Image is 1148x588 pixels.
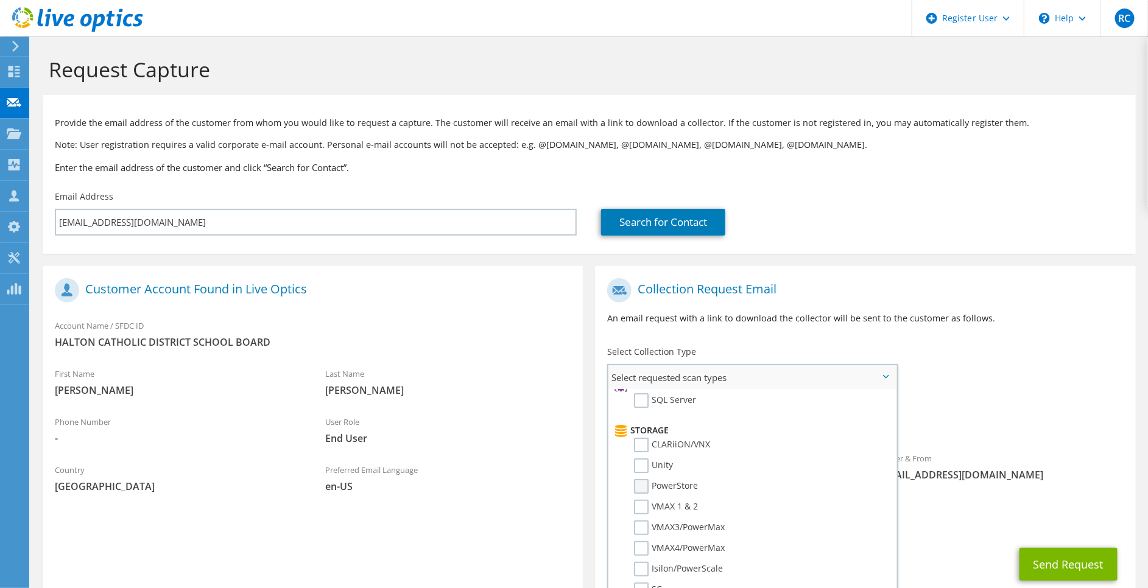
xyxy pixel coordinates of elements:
[608,365,896,390] span: Select requested scan types
[634,479,698,494] label: PowerStore
[43,313,583,355] div: Account Name / SFDC ID
[595,494,1135,536] div: CC & Reply To
[634,393,696,408] label: SQL Server
[55,480,301,493] span: [GEOGRAPHIC_DATA]
[634,562,723,576] label: Isilon/PowerScale
[313,457,583,499] div: Preferred Email Language
[55,432,301,445] span: -
[1019,548,1118,581] button: Send Request
[878,468,1124,481] span: [EMAIL_ADDRESS][DOMAIN_NAME]
[1115,9,1135,28] span: RC
[607,312,1123,325] p: An email request with a link to download the collector will be sent to the customer as follows.
[55,138,1124,152] p: Note: User registration requires a valid corporate e-mail account. Personal e-mail accounts will ...
[55,383,301,397] span: [PERSON_NAME]
[634,541,725,556] label: VMAX4/PowerMax
[55,278,565,303] h1: Customer Account Found in Live Optics
[595,446,865,488] div: To
[865,446,1136,488] div: Sender & From
[55,335,571,349] span: HALTON CATHOLIC DISTRICT SCHOOL BOARD
[49,57,1124,82] h1: Request Capture
[1039,13,1050,24] svg: \n
[55,191,113,203] label: Email Address
[313,409,583,451] div: User Role
[43,457,313,499] div: Country
[634,458,673,473] label: Unity
[634,520,725,535] label: VMAX3/PowerMax
[55,161,1124,174] h3: Enter the email address of the customer and click “Search for Contact”.
[55,116,1124,130] p: Provide the email address of the customer from whom you would like to request a capture. The cust...
[607,278,1117,303] h1: Collection Request Email
[601,209,725,236] a: Search for Contact
[634,500,698,514] label: VMAX 1 & 2
[43,361,313,403] div: First Name
[634,438,710,452] label: CLARiiON/VNX
[595,394,1135,439] div: Requested Collections
[43,409,313,451] div: Phone Number
[313,361,583,403] div: Last Name
[607,346,696,358] label: Select Collection Type
[325,480,571,493] span: en-US
[325,432,571,445] span: End User
[325,383,571,397] span: [PERSON_NAME]
[611,423,890,438] li: Storage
